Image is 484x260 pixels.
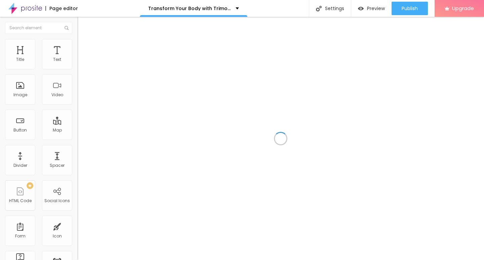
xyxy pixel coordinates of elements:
div: Page editor [45,6,78,11]
img: view-1.svg [358,6,364,11]
div: Divider [13,163,27,168]
button: Preview [351,2,392,15]
button: Publish [392,2,428,15]
div: Social Icons [44,198,70,203]
img: Icone [65,26,69,30]
span: Upgrade [452,5,474,11]
div: Title [16,57,24,62]
div: Button [13,128,27,133]
div: Icon [53,234,62,238]
span: Preview [367,6,385,11]
div: Spacer [50,163,65,168]
div: Map [53,128,62,133]
img: Icone [316,6,322,11]
p: Transform Your Body with Trimology Keto [148,6,231,11]
div: HTML Code [9,198,32,203]
div: Video [51,92,63,97]
div: Form [15,234,26,238]
div: Image [13,92,27,97]
input: Search element [5,22,72,34]
div: Text [53,57,61,62]
span: Publish [402,6,418,11]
